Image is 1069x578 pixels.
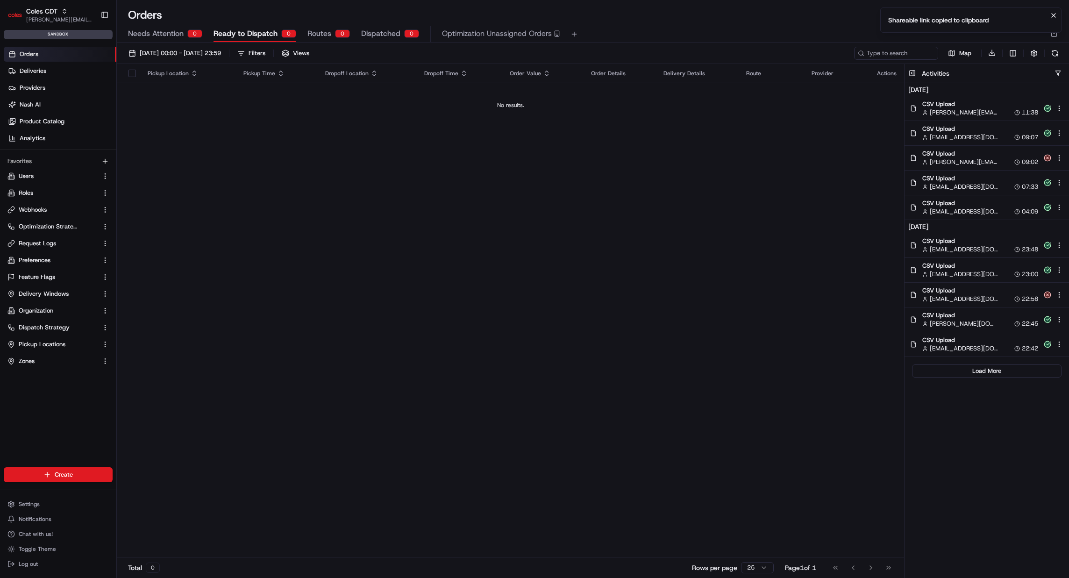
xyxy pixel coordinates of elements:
[187,29,202,38] div: 0
[930,270,998,278] span: [EMAIL_ADDRESS][DOMAIN_NAME]
[942,48,977,59] button: Map
[20,100,41,109] span: Nash AI
[9,37,170,52] p: Welcome 👋
[7,222,98,231] a: Optimization Strategy
[4,498,113,511] button: Settings
[293,49,309,57] span: Views
[4,154,113,169] div: Favorites
[4,513,113,526] button: Notifications
[1022,183,1038,191] span: 07:33
[281,29,296,38] div: 0
[930,158,998,166] span: [PERSON_NAME][EMAIL_ADDRESS][DOMAIN_NAME]
[19,172,34,180] span: Users
[140,49,221,57] span: [DATE] 00:00 - [DATE] 23:59
[243,70,310,77] div: Pickup Time
[7,307,98,315] a: Organization
[20,50,38,58] span: Orders
[922,174,1038,183] span: CSV Upload
[930,183,998,191] span: [EMAIL_ADDRESS][DOMAIN_NAME]
[912,364,1062,378] button: Load More
[877,70,897,77] div: Actions
[75,132,154,149] a: 💻API Documentation
[1022,158,1038,166] span: 09:02
[32,99,118,106] div: We're available if you need us!
[930,207,998,216] span: [EMAIL_ADDRESS][DOMAIN_NAME]
[7,206,98,214] a: Webhooks
[4,169,113,184] button: Users
[9,136,17,144] div: 📗
[591,70,649,77] div: Order Details
[19,273,55,281] span: Feature Flags
[7,357,98,365] a: Zones
[4,557,113,571] button: Log out
[4,253,113,268] button: Preferences
[930,108,998,117] span: [PERSON_NAME][EMAIL_ADDRESS][DOMAIN_NAME]
[19,357,35,365] span: Zones
[922,237,1038,245] span: CSV Upload
[26,7,57,16] button: Coles CDT
[1022,207,1038,216] span: 04:09
[6,132,75,149] a: 📗Knowledge Base
[922,344,998,353] button: [EMAIL_ADDRESS][DOMAIN_NAME]
[4,64,116,78] a: Deliveries
[4,114,116,129] a: Product Catalog
[4,286,113,301] button: Delivery Windows
[214,28,278,39] span: Ready to Dispatch
[7,340,98,349] a: Pickup Locations
[4,97,116,112] a: Nash AI
[442,28,552,39] span: Optimization Unassigned Orders
[19,500,40,508] span: Settings
[922,336,1038,344] span: CSV Upload
[930,295,998,303] span: [EMAIL_ADDRESS][DOMAIN_NAME]
[19,323,70,332] span: Dispatch Strategy
[922,133,998,142] button: [EMAIL_ADDRESS][DOMAIN_NAME]
[20,67,46,75] span: Deliveries
[1022,344,1038,353] span: 22:42
[20,117,64,126] span: Product Catalog
[4,320,113,335] button: Dispatch Strategy
[19,239,56,248] span: Request Logs
[20,134,45,143] span: Analytics
[922,199,1038,207] span: CSV Upload
[404,29,419,38] div: 0
[7,172,98,180] a: Users
[128,7,162,22] h1: Orders
[307,28,331,39] span: Routes
[1022,270,1038,278] span: 23:00
[4,219,113,234] button: Optimization Strategy
[888,15,989,25] div: Shareable link copied to clipboard
[66,158,113,165] a: Powered byPylon
[159,92,170,103] button: Start new chat
[4,542,113,556] button: Toggle Theme
[20,84,45,92] span: Providers
[4,131,116,146] a: Analytics
[7,256,98,264] a: Preferences
[4,202,113,217] button: Webhooks
[19,515,51,523] span: Notifications
[4,467,113,482] button: Create
[4,270,113,285] button: Feature Flags
[121,101,900,109] div: No results.
[128,28,184,39] span: Needs Attention
[922,295,998,303] button: [EMAIL_ADDRESS][DOMAIN_NAME]
[1048,47,1062,60] button: Refresh
[9,9,28,28] img: Nash
[4,186,113,200] button: Roles
[922,207,998,216] button: [EMAIL_ADDRESS][DOMAIN_NAME]
[922,320,998,328] button: [PERSON_NAME][DOMAIN_NAME][EMAIL_ADDRESS][PERSON_NAME][DOMAIN_NAME]
[19,136,71,145] span: Knowledge Base
[93,158,113,165] span: Pylon
[922,158,998,166] button: [PERSON_NAME][EMAIL_ADDRESS][DOMAIN_NAME]
[361,28,400,39] span: Dispatched
[1022,295,1038,303] span: 22:58
[4,337,113,352] button: Pickup Locations
[663,70,731,77] div: Delivery Details
[930,245,998,254] span: [EMAIL_ADDRESS][DOMAIN_NAME]
[19,560,38,568] span: Log out
[4,4,97,26] button: Coles CDTColes CDT[PERSON_NAME][EMAIL_ADDRESS][DOMAIN_NAME]
[1022,133,1038,142] span: 09:07
[922,150,1038,158] span: CSV Upload
[1022,245,1038,254] span: 23:48
[930,133,998,142] span: [EMAIL_ADDRESS][DOMAIN_NAME]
